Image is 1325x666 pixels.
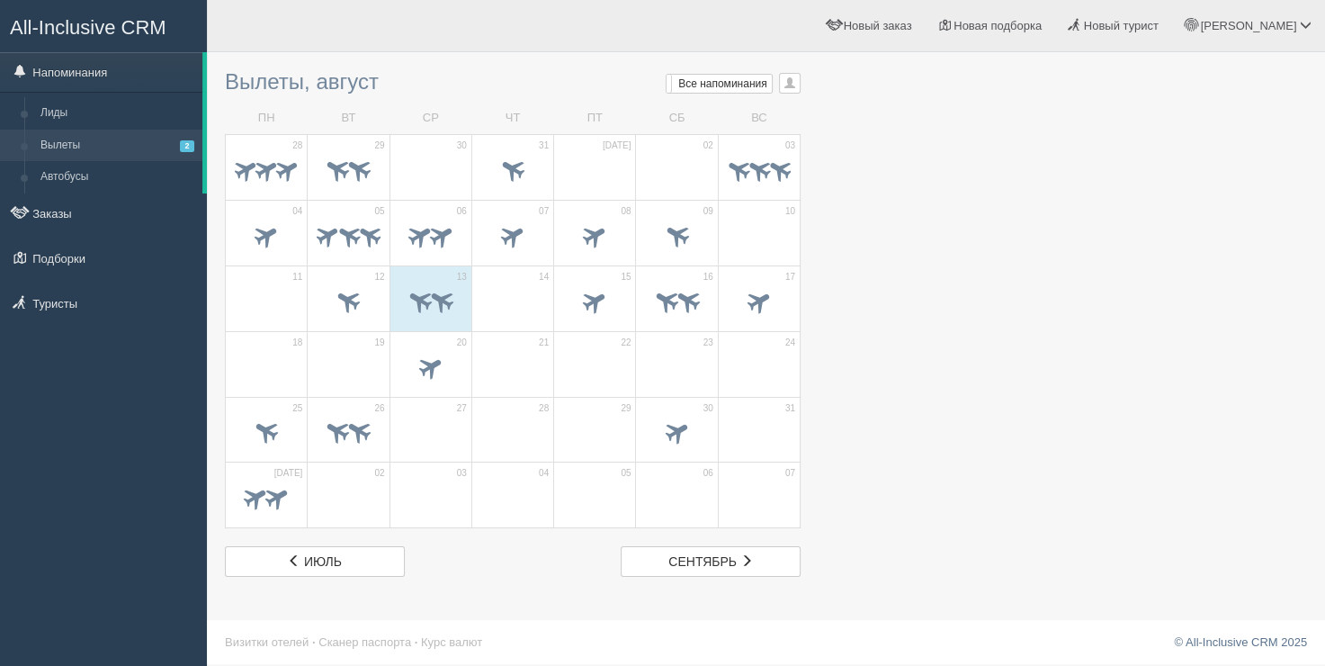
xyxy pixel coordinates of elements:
span: · [415,635,418,649]
span: [DATE] [274,467,302,480]
td: ВС [718,103,800,134]
span: [PERSON_NAME] [1200,19,1296,32]
span: 05 [621,467,631,480]
span: 31 [785,402,795,415]
span: 14 [539,271,549,283]
span: 30 [457,139,467,152]
span: 2 [180,140,194,152]
span: 07 [539,205,549,218]
span: 28 [539,402,549,415]
a: июль [225,546,405,577]
a: сентябрь [621,546,801,577]
a: Сканер паспорта [318,635,411,649]
span: 30 [703,402,713,415]
span: All-Inclusive CRM [10,16,166,39]
td: ПН [226,103,308,134]
a: © All-Inclusive CRM 2025 [1174,635,1307,649]
span: 17 [785,271,795,283]
span: 19 [374,337,384,349]
span: сентябрь [668,554,737,569]
span: · [312,635,316,649]
span: 11 [292,271,302,283]
span: 22 [621,337,631,349]
span: 29 [374,139,384,152]
td: СБ [636,103,718,134]
a: Курс валют [421,635,482,649]
h3: Вылеты, август [225,70,801,94]
span: июль [304,554,342,569]
span: Новый заказ [844,19,912,32]
a: Вылеты2 [32,130,202,162]
span: [DATE] [603,139,631,152]
span: 21 [539,337,549,349]
span: 16 [703,271,713,283]
a: All-Inclusive CRM [1,1,206,50]
td: ЧТ [471,103,553,134]
td: ВТ [308,103,389,134]
span: 04 [292,205,302,218]
span: 10 [785,205,795,218]
td: ПТ [554,103,636,134]
span: Все напоминания [678,77,767,90]
span: 06 [457,205,467,218]
a: Автобусы [32,161,202,193]
span: 25 [292,402,302,415]
span: Новый турист [1084,19,1159,32]
span: 29 [621,402,631,415]
span: Новая подборка [953,19,1042,32]
span: 08 [621,205,631,218]
a: Визитки отелей [225,635,309,649]
span: 13 [457,271,467,283]
span: 23 [703,337,713,349]
span: 12 [374,271,384,283]
span: 05 [374,205,384,218]
span: 02 [374,467,384,480]
span: 09 [703,205,713,218]
span: 20 [457,337,467,349]
span: 07 [785,467,795,480]
span: 06 [703,467,713,480]
span: 31 [539,139,549,152]
span: 26 [374,402,384,415]
span: 18 [292,337,302,349]
span: 02 [703,139,713,152]
a: Лиды [32,97,202,130]
span: 03 [457,467,467,480]
span: 03 [785,139,795,152]
span: 15 [621,271,631,283]
span: 27 [457,402,467,415]
span: 24 [785,337,795,349]
span: 28 [292,139,302,152]
td: СР [389,103,471,134]
span: 04 [539,467,549,480]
